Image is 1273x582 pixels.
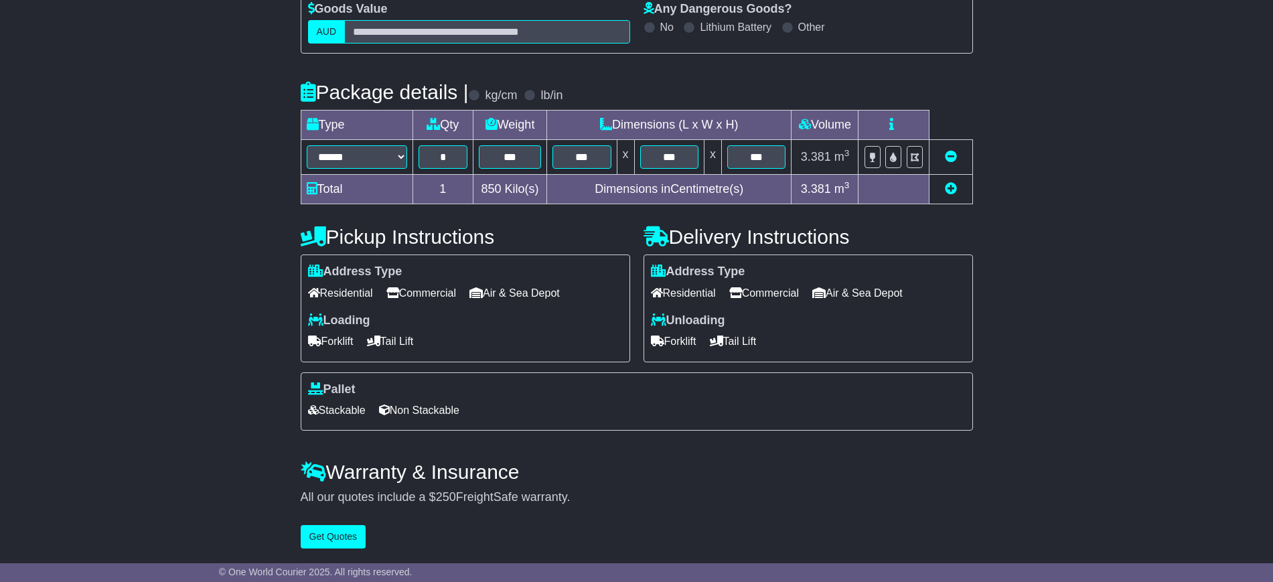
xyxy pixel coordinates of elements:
[473,175,547,204] td: Kilo(s)
[219,567,413,577] span: © One World Courier 2025. All rights reserved.
[386,283,456,303] span: Commercial
[644,226,973,248] h4: Delivery Instructions
[301,226,630,248] h4: Pickup Instructions
[945,182,957,196] a: Add new item
[729,283,799,303] span: Commercial
[844,148,850,158] sup: 3
[301,111,413,140] td: Type
[436,490,456,504] span: 250
[301,525,366,549] button: Get Quotes
[413,111,473,140] td: Qty
[301,461,973,483] h4: Warranty & Insurance
[798,21,825,33] label: Other
[792,111,858,140] td: Volume
[308,20,346,44] label: AUD
[308,2,388,17] label: Goods Value
[308,283,373,303] span: Residential
[308,313,370,328] label: Loading
[651,331,696,352] span: Forklift
[547,111,792,140] td: Dimensions (L x W x H)
[710,331,757,352] span: Tail Lift
[301,490,973,505] div: All our quotes include a $ FreightSafe warranty.
[540,88,563,103] label: lb/in
[700,21,771,33] label: Lithium Battery
[379,400,459,421] span: Non Stackable
[617,140,634,175] td: x
[485,88,517,103] label: kg/cm
[469,283,560,303] span: Air & Sea Depot
[651,313,725,328] label: Unloading
[547,175,792,204] td: Dimensions in Centimetre(s)
[301,175,413,204] td: Total
[308,265,402,279] label: Address Type
[301,81,469,103] h4: Package details |
[801,150,831,163] span: 3.381
[481,182,502,196] span: 850
[413,175,473,204] td: 1
[308,400,366,421] span: Stackable
[473,111,547,140] td: Weight
[367,331,414,352] span: Tail Lift
[308,331,354,352] span: Forklift
[801,182,831,196] span: 3.381
[834,182,850,196] span: m
[651,265,745,279] label: Address Type
[844,180,850,190] sup: 3
[651,283,716,303] span: Residential
[812,283,903,303] span: Air & Sea Depot
[308,382,356,397] label: Pallet
[644,2,792,17] label: Any Dangerous Goods?
[704,140,721,175] td: x
[660,21,674,33] label: No
[945,150,957,163] a: Remove this item
[834,150,850,163] span: m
